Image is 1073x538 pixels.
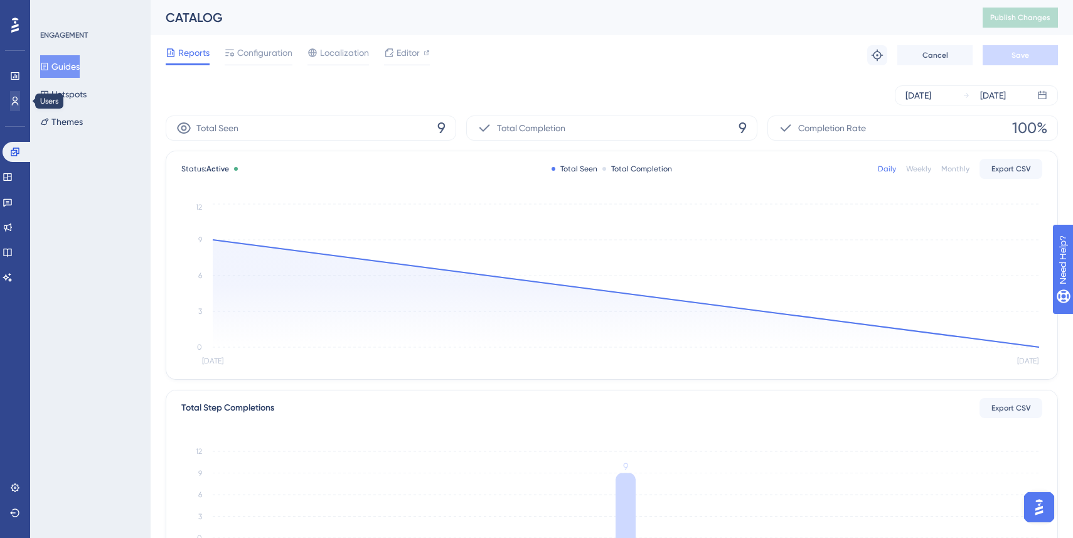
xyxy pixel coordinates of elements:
tspan: 12 [196,203,202,212]
span: Status: [181,164,229,174]
div: Total Seen [552,164,597,174]
span: Publish Changes [990,13,1050,23]
button: Save [983,45,1058,65]
tspan: 0 [197,343,202,352]
span: Cancel [922,50,948,60]
span: Active [206,164,229,173]
button: Export CSV [980,159,1042,179]
span: Save [1012,50,1029,60]
tspan: 6 [198,271,202,280]
span: 9 [437,118,446,138]
tspan: 3 [198,512,202,521]
span: Need Help? [29,3,78,18]
button: Themes [40,110,83,133]
tspan: 12 [196,447,202,456]
div: CATALOG [166,9,951,26]
span: Export CSV [991,403,1031,413]
span: Localization [320,45,369,60]
div: Daily [878,164,896,174]
div: [DATE] [980,88,1006,103]
tspan: 9 [198,469,202,478]
iframe: UserGuiding AI Assistant Launcher [1020,488,1058,526]
div: Total Step Completions [181,401,274,416]
span: Configuration [237,45,292,60]
span: Reports [178,45,210,60]
tspan: [DATE] [1017,357,1038,365]
div: Weekly [906,164,931,174]
span: Export CSV [991,164,1031,174]
span: Total Seen [196,121,238,136]
div: Total Completion [602,164,672,174]
div: ENGAGEMENT [40,30,88,40]
button: Publish Changes [983,8,1058,28]
tspan: 9 [623,461,628,473]
span: Completion Rate [798,121,866,136]
span: Total Completion [497,121,565,136]
tspan: [DATE] [202,357,223,365]
button: Cancel [897,45,973,65]
button: Guides [40,55,80,78]
div: Monthly [941,164,969,174]
button: Hotspots [40,83,87,105]
tspan: 6 [198,490,202,499]
tspan: 3 [198,307,202,316]
span: 9 [739,118,747,138]
button: Export CSV [980,398,1042,418]
span: 100% [1012,118,1047,138]
span: Editor [397,45,420,60]
div: [DATE] [905,88,931,103]
tspan: 9 [198,235,202,244]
